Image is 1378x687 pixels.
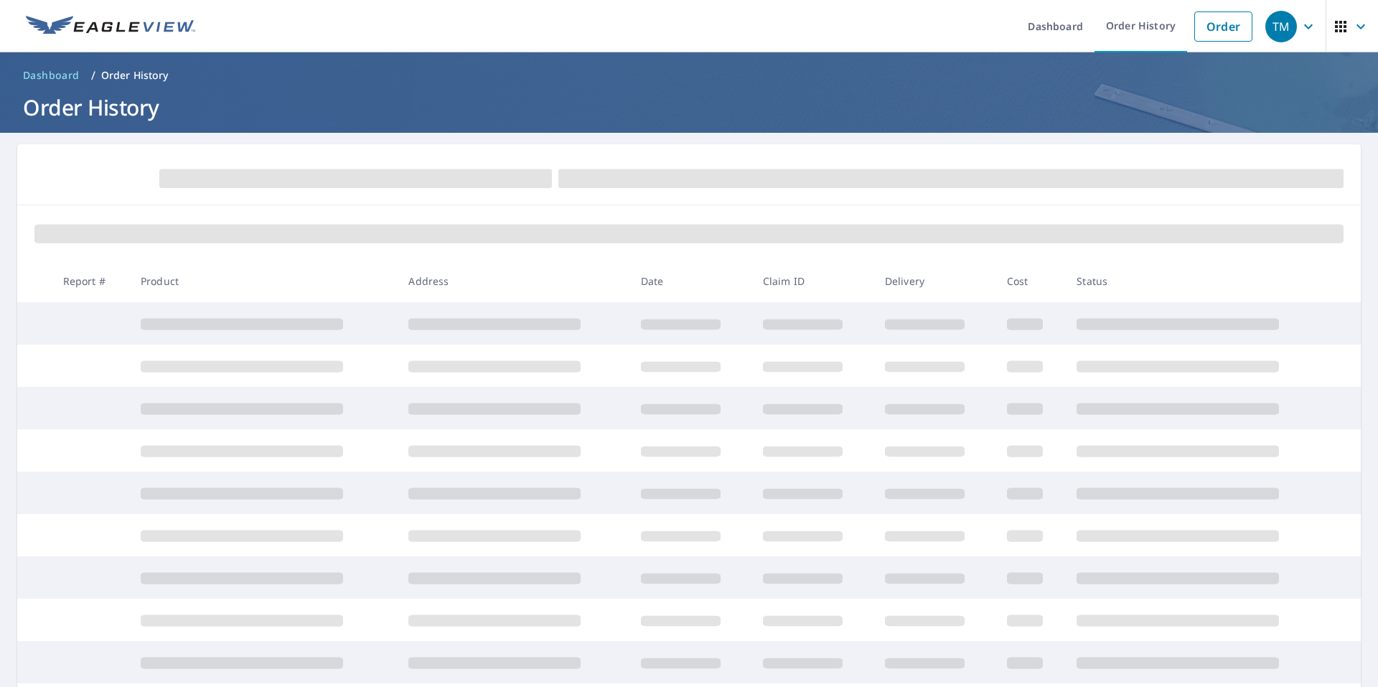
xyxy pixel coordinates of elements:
p: Order History [101,68,169,83]
a: Dashboard [17,64,85,87]
th: Claim ID [751,260,873,302]
th: Address [397,260,629,302]
th: Cost [995,260,1066,302]
a: Order [1194,11,1252,42]
th: Product [129,260,397,302]
th: Delivery [873,260,995,302]
th: Status [1065,260,1334,302]
nav: breadcrumb [17,64,1361,87]
h1: Order History [17,93,1361,122]
th: Date [629,260,751,302]
img: EV Logo [26,16,195,37]
li: / [91,67,95,84]
div: TM [1265,11,1297,42]
span: Dashboard [23,68,80,83]
th: Report # [52,260,129,302]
